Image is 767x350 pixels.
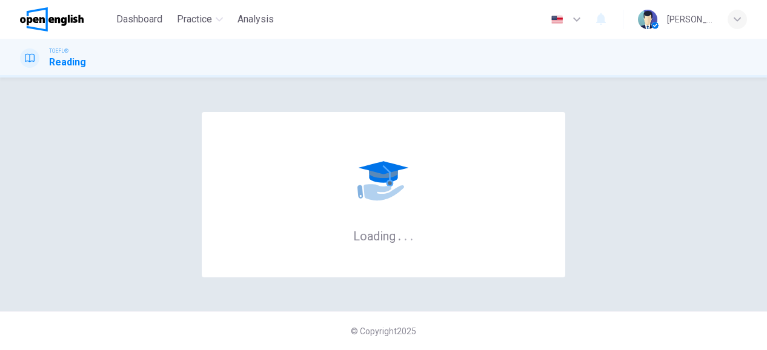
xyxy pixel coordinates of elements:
button: Analysis [233,8,279,30]
span: Analysis [237,12,274,27]
button: Practice [172,8,228,30]
img: OpenEnglish logo [20,7,84,31]
span: Dashboard [116,12,162,27]
a: OpenEnglish logo [20,7,111,31]
h6: Loading [353,228,414,243]
img: Profile picture [638,10,657,29]
div: [PERSON_NAME] [667,12,713,27]
span: TOEFL® [49,47,68,55]
h1: Reading [49,55,86,70]
h6: . [403,225,408,245]
img: en [550,15,565,24]
span: Practice [177,12,212,27]
span: © Copyright 2025 [351,326,416,336]
h6: . [410,225,414,245]
h6: . [397,225,402,245]
button: Dashboard [111,8,167,30]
